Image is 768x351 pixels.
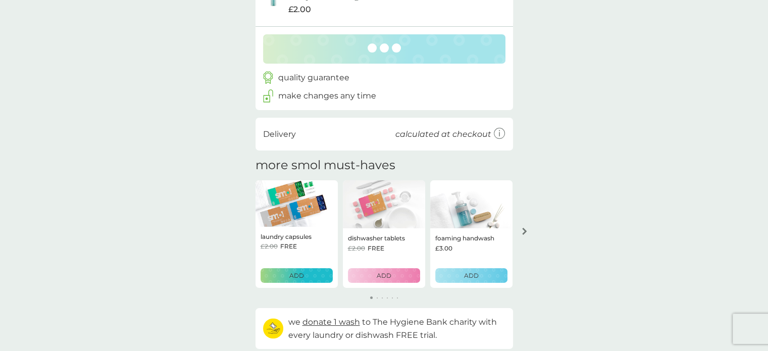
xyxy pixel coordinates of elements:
[278,89,376,103] p: make changes any time
[395,128,491,141] p: calculated at checkout
[288,316,505,341] p: we to The Hygiene Bank charity with every laundry or dishwash FREE trial.
[368,243,384,253] span: FREE
[261,232,312,241] p: laundry capsules
[302,317,360,327] span: donate 1 wash
[464,271,479,280] p: ADD
[348,233,405,243] p: dishwasher tablets
[435,268,507,283] button: ADD
[255,158,395,173] h2: more smol must-haves
[280,241,297,251] span: FREE
[288,3,311,16] span: £2.00
[435,243,452,253] span: £3.00
[435,233,494,243] p: foaming handwash
[263,128,296,141] p: Delivery
[377,271,391,280] p: ADD
[261,241,278,251] span: £2.00
[348,243,365,253] span: £2.00
[278,71,349,84] p: quality guarantee
[261,268,333,283] button: ADD
[289,271,304,280] p: ADD
[348,268,420,283] button: ADD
